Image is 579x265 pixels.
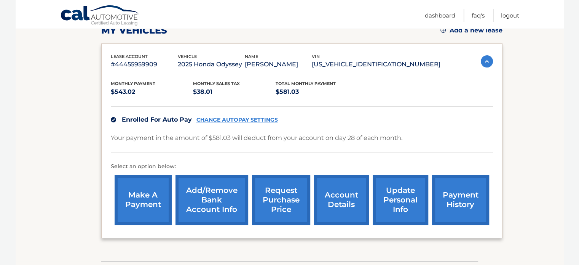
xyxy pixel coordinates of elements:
a: make a payment [115,175,172,225]
span: vin [312,54,320,59]
p: [US_VEHICLE_IDENTIFICATION_NUMBER] [312,59,440,70]
p: Your payment in the amount of $581.03 will deduct from your account on day 28 of each month. [111,133,402,143]
p: #44455959909 [111,59,178,70]
p: $38.01 [193,87,276,97]
h2: my vehicles [101,25,167,36]
span: Monthly sales Tax [193,81,240,86]
a: Add a new lease [440,27,502,34]
img: accordion-active.svg [481,55,493,67]
p: Select an option below: [111,162,493,171]
a: Dashboard [425,9,455,22]
p: [PERSON_NAME] [245,59,312,70]
span: Enrolled For Auto Pay [122,116,192,123]
span: name [245,54,258,59]
p: 2025 Honda Odyssey [178,59,245,70]
a: account details [314,175,369,225]
a: Cal Automotive [60,5,140,27]
p: $543.02 [111,87,193,97]
p: $581.03 [276,87,358,97]
img: add.svg [440,27,446,33]
span: Total Monthly Payment [276,81,336,86]
a: request purchase price [252,175,310,225]
a: CHANGE AUTOPAY SETTINGS [196,117,278,123]
a: payment history [432,175,489,225]
a: Add/Remove bank account info [175,175,248,225]
a: Logout [501,9,519,22]
a: FAQ's [472,9,485,22]
span: Monthly Payment [111,81,155,86]
span: lease account [111,54,148,59]
a: update personal info [373,175,428,225]
span: vehicle [178,54,197,59]
img: check.svg [111,117,116,122]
